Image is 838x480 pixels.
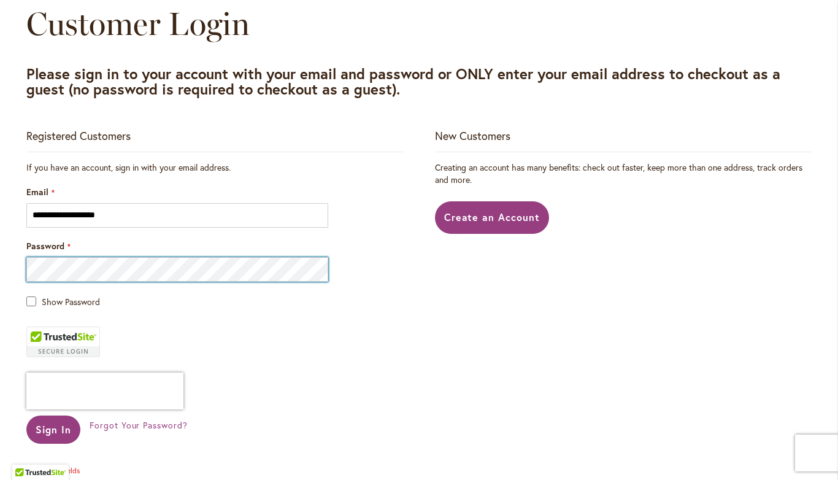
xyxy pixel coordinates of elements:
p: Creating an account has many benefits: check out faster, keep more than one address, track orders... [435,161,812,186]
span: Email [26,186,48,198]
a: Create an Account [435,201,550,234]
span: Sign In [36,423,71,436]
a: Forgot Your Password? [90,419,188,432]
iframe: Launch Accessibility Center [9,436,44,471]
strong: New Customers [435,128,510,143]
span: Show Password [42,296,100,308]
strong: Please sign in to your account with your email and password or ONLY enter your email address to c... [26,64,780,99]
span: Customer Login [26,4,250,43]
span: Create an Account [444,211,540,223]
iframe: reCAPTCHA [26,373,183,409]
span: Password [26,240,64,252]
span: Forgot Your Password? [90,419,188,431]
strong: Registered Customers [26,128,131,143]
div: TrustedSite Certified [26,327,100,357]
div: If you have an account, sign in with your email address. [26,161,403,174]
button: Sign In [26,416,80,444]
